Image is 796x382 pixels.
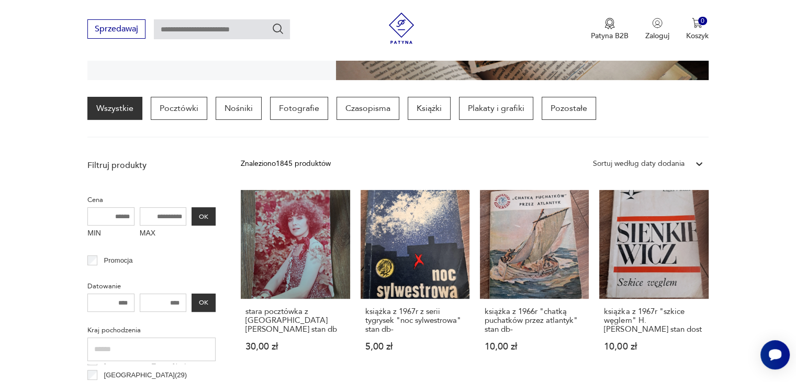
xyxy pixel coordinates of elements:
[87,280,216,292] p: Datowanie
[591,18,629,41] a: Ikona medaluPatyna B2B
[365,307,465,334] h3: książka z 1967r z serii tygrysek "noc sylwestrowa" stan db-
[593,158,685,170] div: Sortuj według daty dodania
[216,97,262,120] a: Nośniki
[87,160,216,171] p: Filtruj produkty
[87,97,142,120] a: Wszystkie
[361,190,469,372] a: książka z 1967r z serii tygrysek "noc sylwestrowa" stan db-książka z 1967r z serii tygrysek "noc ...
[459,97,533,120] a: Plakaty i grafiki
[760,340,790,369] iframe: Smartsupp widget button
[241,190,350,372] a: stara pocztówka z Ireną Jarocką stan dbstara pocztówka z [GEOGRAPHIC_DATA][PERSON_NAME] stan db30...
[245,342,345,351] p: 30,00 zł
[599,190,708,372] a: książka z 1967r "szkice węglem" H. Sienkiewicza stan dostksiążka z 1967r "szkice węglem" H. [PERS...
[542,97,596,120] a: Pozostałe
[151,97,207,120] a: Pocztówki
[104,255,133,266] p: Promocja
[698,17,707,26] div: 0
[485,307,584,334] h3: książka z 1966r "chatką puchatków przez atlantyk" stan db-
[692,18,702,28] img: Ikona koszyka
[270,97,328,120] a: Fotografie
[686,31,709,41] p: Koszyk
[645,18,669,41] button: Zaloguj
[140,226,187,242] label: MAX
[408,97,451,120] a: Książki
[686,18,709,41] button: 0Koszyk
[652,18,663,28] img: Ikonka użytkownika
[104,369,187,381] p: [GEOGRAPHIC_DATA] ( 29 )
[192,294,216,312] button: OK
[604,307,703,334] h3: książka z 1967r "szkice węglem" H. [PERSON_NAME] stan dost
[365,342,465,351] p: 5,00 zł
[604,342,703,351] p: 10,00 zł
[87,226,134,242] label: MIN
[245,307,345,334] h3: stara pocztówka z [GEOGRAPHIC_DATA][PERSON_NAME] stan db
[87,26,145,33] a: Sprzedawaj
[87,194,216,206] p: Cena
[604,18,615,29] img: Ikona medalu
[485,342,584,351] p: 10,00 zł
[386,13,417,44] img: Patyna - sklep z meblami i dekoracjami vintage
[87,324,216,336] p: Kraj pochodzenia
[337,97,399,120] a: Czasopisma
[192,207,216,226] button: OK
[480,190,589,372] a: książka z 1966r "chatką puchatków przez atlantyk" stan db-książka z 1966r "chatką puchatków przez...
[591,18,629,41] button: Patyna B2B
[272,23,284,35] button: Szukaj
[87,19,145,39] button: Sprzedawaj
[645,31,669,41] p: Zaloguj
[241,158,331,170] div: Znaleziono 1845 produktów
[591,31,629,41] p: Patyna B2B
